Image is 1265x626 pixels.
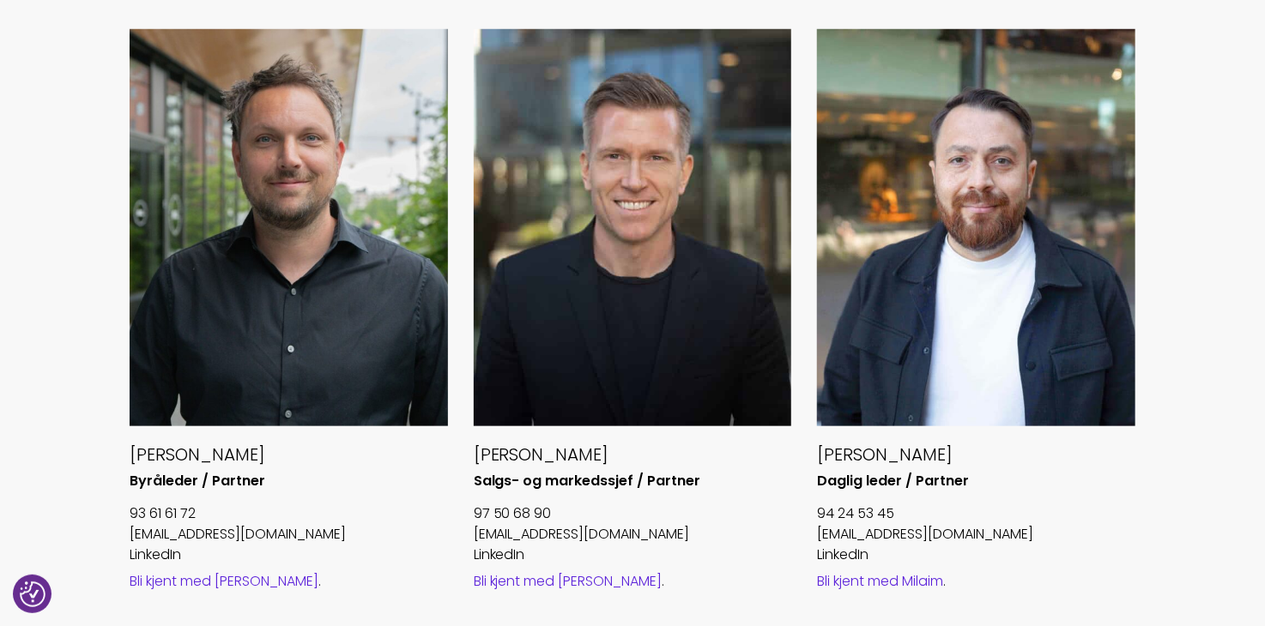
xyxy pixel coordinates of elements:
[20,581,45,607] img: Revisit consent button
[130,524,346,544] a: [EMAIL_ADDRESS][DOMAIN_NAME]
[130,545,181,564] a: LinkedIn
[817,473,1135,491] h6: Daglig leder / Partner
[130,571,318,591] a: Bli kjent med [PERSON_NAME]
[817,524,1033,544] a: [EMAIL_ADDRESS][DOMAIN_NAME]
[474,473,792,491] h6: Salgs- og markedssjef / Partner
[474,545,525,564] a: LinkedIn
[474,572,792,591] div: .
[130,443,448,466] h5: [PERSON_NAME]
[474,443,792,466] h5: [PERSON_NAME]
[130,572,448,591] div: .
[817,545,869,564] a: LinkedIn
[130,473,448,491] h6: Byråleder / Partner
[817,571,943,591] a: Bli kjent med Milaim
[20,581,45,607] button: Samtykkepreferanser
[817,572,1135,591] div: .
[474,571,663,591] a: Bli kjent med [PERSON_NAME]
[817,443,1135,466] h5: [PERSON_NAME]
[474,524,690,544] a: [EMAIL_ADDRESS][DOMAIN_NAME]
